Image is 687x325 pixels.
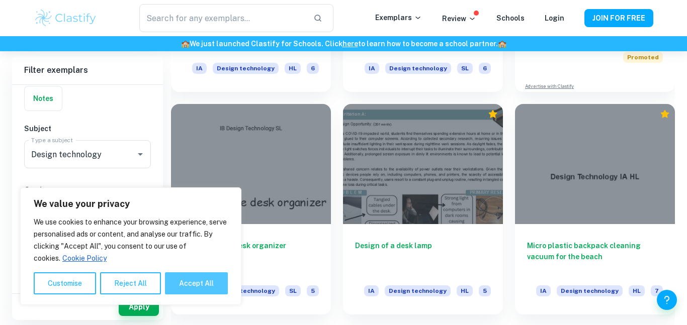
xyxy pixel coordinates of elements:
[119,298,159,316] button: Apply
[192,63,207,74] span: IA
[527,240,663,273] h6: Micro plastic backpack cleaning vacuum for the beach
[515,104,675,314] a: Micro plastic backpack cleaning vacuum for the beachIADesign technologyHL7
[62,254,107,263] a: Cookie Policy
[364,285,379,296] span: IA
[183,240,319,273] h6: An adjustable desk organizer
[651,285,663,296] span: 7
[20,187,241,305] div: We value your privacy
[657,290,677,310] button: Help and Feedback
[375,12,422,23] p: Exemplars
[525,83,574,90] a: Advertise with Clastify
[31,136,73,144] label: Type a subject
[307,63,319,74] span: 6
[442,13,476,24] p: Review
[385,285,451,296] span: Design technology
[584,9,653,27] button: JOIN FOR FREE
[488,109,498,119] div: Premium
[343,104,503,314] a: Design of a desk lampIADesign technologyHL5
[12,56,163,84] h6: Filter exemplars
[285,285,301,296] span: SL
[479,63,491,74] span: 6
[25,86,62,111] button: Notes
[213,285,279,296] span: Design technology
[285,63,301,74] span: HL
[479,285,491,296] span: 5
[365,63,379,74] span: IA
[536,285,551,296] span: IA
[34,272,96,294] button: Customise
[307,285,319,296] span: 5
[213,63,279,74] span: Design technology
[24,123,151,134] h6: Subject
[623,52,663,63] span: Promoted
[133,147,147,161] button: Open
[660,109,670,119] div: Premium
[498,40,506,48] span: 🏫
[139,4,305,32] input: Search for any exemplars...
[342,40,358,48] a: here
[557,285,623,296] span: Design technology
[545,14,564,22] a: Login
[457,285,473,296] span: HL
[2,38,685,49] h6: We just launched Clastify for Schools. Click to learn how to become a school partner.
[171,104,331,314] a: An adjustable desk organizerIADesign technologySL5
[629,285,645,296] span: HL
[181,40,190,48] span: 🏫
[457,63,473,74] span: SL
[100,272,161,294] button: Reject All
[34,216,228,264] p: We use cookies to enhance your browsing experience, serve personalised ads or content, and analys...
[165,272,228,294] button: Accept All
[385,63,451,74] span: Design technology
[496,14,525,22] a: Schools
[34,8,98,28] img: Clastify logo
[34,198,228,210] p: We value your privacy
[355,240,491,273] h6: Design of a desk lamp
[24,184,151,195] h6: Grade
